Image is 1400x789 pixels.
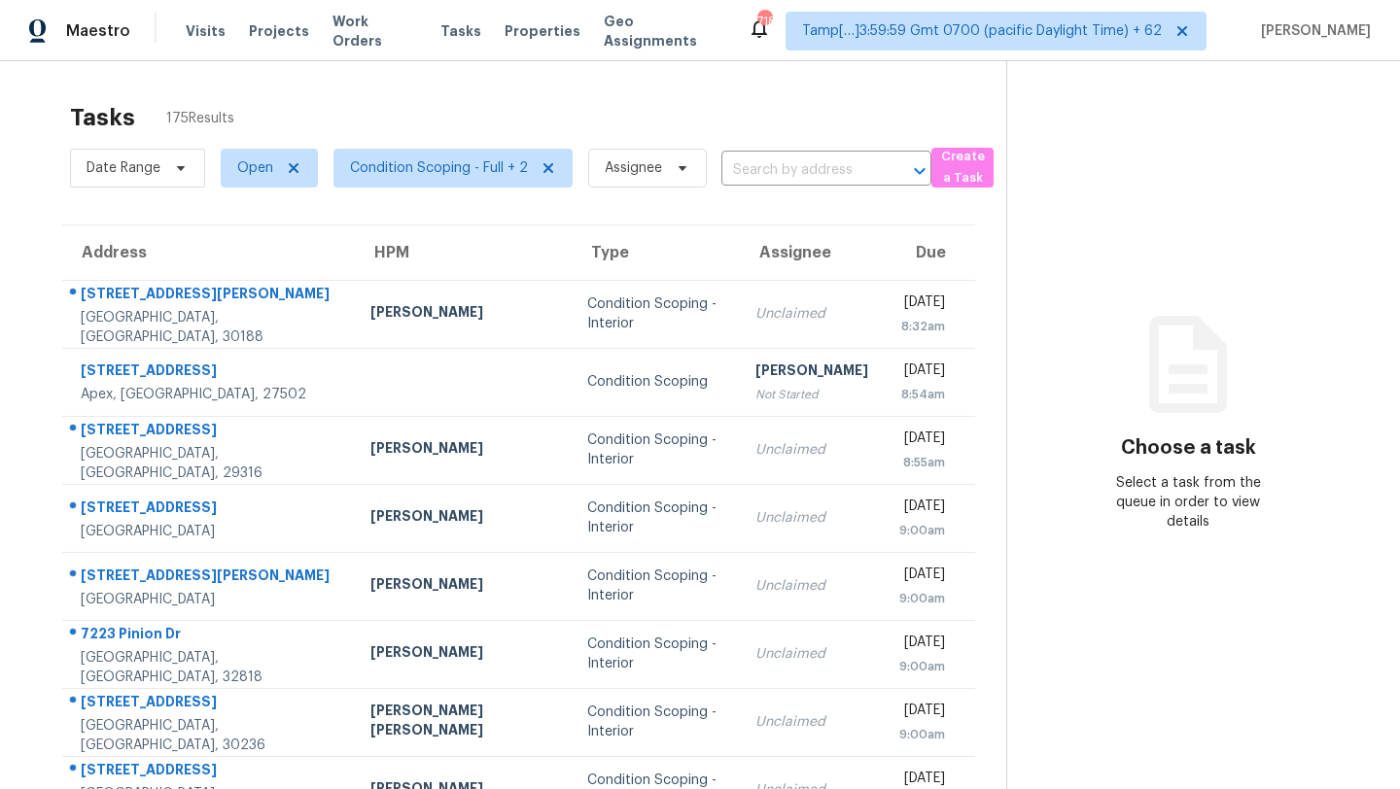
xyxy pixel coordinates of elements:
[587,430,724,469] div: Condition Scoping - Interior
[755,304,868,324] div: Unclaimed
[899,385,945,404] div: 8:54am
[755,440,868,460] div: Unclaimed
[370,302,556,326] div: [PERSON_NAME]
[755,360,868,385] div: [PERSON_NAME]
[931,148,994,188] button: Create a Task
[721,155,877,186] input: Search by address
[81,444,339,483] div: [GEOGRAPHIC_DATA], [GEOGRAPHIC_DATA], 29316
[757,12,771,31] div: 718
[755,508,868,528] div: Unclaimed
[87,158,160,178] span: Date Range
[899,429,945,453] div: [DATE]
[755,576,868,596] div: Unclaimed
[350,158,528,178] span: Condition Scoping - Full + 2
[802,21,1162,41] span: Tamp[…]3:59:59 Gmt 0700 (pacific Daylight Time) + 62
[899,453,945,472] div: 8:55am
[81,624,339,648] div: 7223 Pinion Dr
[81,692,339,716] div: [STREET_ADDRESS]
[505,21,580,41] span: Properties
[81,522,339,541] div: [GEOGRAPHIC_DATA]
[587,566,724,605] div: Condition Scoping - Interior
[81,284,339,308] div: [STREET_ADDRESS][PERSON_NAME]
[249,21,309,41] span: Projects
[370,701,556,744] div: [PERSON_NAME] [PERSON_NAME]
[906,157,933,185] button: Open
[899,701,945,725] div: [DATE]
[81,590,339,609] div: [GEOGRAPHIC_DATA]
[899,497,945,521] div: [DATE]
[62,225,355,280] th: Address
[587,498,724,537] div: Condition Scoping - Interior
[899,292,945,317] div: [DATE]
[572,225,740,280] th: Type
[81,716,339,755] div: [GEOGRAPHIC_DATA], [GEOGRAPHIC_DATA], 30236
[740,225,884,280] th: Assignee
[605,158,662,178] span: Assignee
[899,589,945,608] div: 9:00am
[1253,21,1371,41] span: [PERSON_NAME]
[899,521,945,540] div: 9:00am
[66,21,130,41] span: Maestro
[587,635,724,673] div: Condition Scoping - Interior
[1098,473,1278,532] div: Select a task from the queue in order to view details
[81,308,339,347] div: [GEOGRAPHIC_DATA], [GEOGRAPHIC_DATA], 30188
[941,146,984,190] span: Create a Task
[587,703,724,741] div: Condition Scoping - Interior
[899,317,945,336] div: 8:32am
[370,438,556,463] div: [PERSON_NAME]
[899,657,945,676] div: 9:00am
[755,385,868,404] div: Not Started
[81,385,339,404] div: Apex, [GEOGRAPHIC_DATA], 27502
[755,712,868,732] div: Unclaimed
[370,574,556,599] div: [PERSON_NAME]
[604,12,724,51] span: Geo Assignments
[355,225,572,280] th: HPM
[81,360,339,385] div: [STREET_ADDRESS]
[899,360,945,385] div: [DATE]
[1121,438,1256,458] h3: Choose a task
[884,225,975,280] th: Due
[81,497,339,522] div: [STREET_ADDRESS]
[440,24,481,38] span: Tasks
[81,760,339,784] div: [STREET_ADDRESS]
[755,644,868,664] div: Unclaimed
[237,158,273,178] span: Open
[81,648,339,687] div: [GEOGRAPHIC_DATA], [GEOGRAPHIC_DATA], 32818
[899,565,945,589] div: [DATE]
[332,12,417,51] span: Work Orders
[70,108,135,127] h2: Tasks
[166,109,234,128] span: 175 Results
[899,725,945,744] div: 9:00am
[370,642,556,667] div: [PERSON_NAME]
[899,633,945,657] div: [DATE]
[186,21,226,41] span: Visits
[587,294,724,333] div: Condition Scoping - Interior
[81,420,339,444] div: [STREET_ADDRESS]
[587,372,724,392] div: Condition Scoping
[81,566,339,590] div: [STREET_ADDRESS][PERSON_NAME]
[370,506,556,531] div: [PERSON_NAME]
